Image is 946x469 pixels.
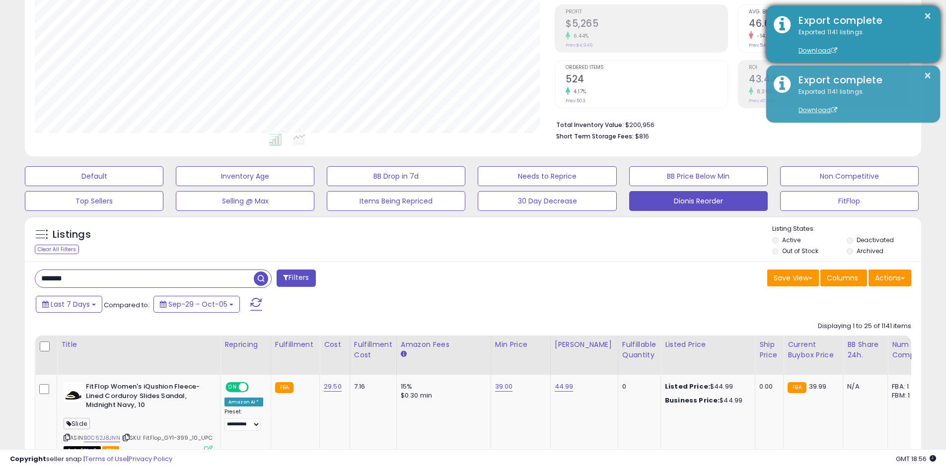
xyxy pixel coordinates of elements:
[570,32,589,40] small: 6.44%
[36,296,102,313] button: Last 7 Days
[924,69,932,82] button: ×
[780,166,919,186] button: Non Competitive
[622,339,656,360] div: Fulfillable Quantity
[275,382,293,393] small: FBA
[176,191,314,211] button: Selling @ Max
[168,299,227,309] span: Sep-29 - Oct-05
[556,132,634,140] b: Short Term Storage Fees:
[753,88,773,95] small: 8.38%
[791,13,933,28] div: Export complete
[665,382,710,391] b: Listed Price:
[277,269,315,287] button: Filters
[176,166,314,186] button: Inventory Age
[566,98,585,104] small: Prev: 503
[401,350,407,359] small: Amazon Fees.
[924,10,932,22] button: ×
[791,73,933,87] div: Export complete
[749,73,911,87] h2: 43.44%
[25,191,163,211] button: Top Sellers
[892,382,925,391] div: FBA: 1
[749,18,911,31] h2: 46.65%
[749,42,776,48] small: Prev: 54.56%
[857,236,894,244] label: Deactivated
[324,382,342,392] a: 29.50
[224,408,263,431] div: Preset:
[665,382,747,391] div: $44.99
[401,382,483,391] div: 15%
[556,118,904,130] li: $200,956
[892,339,928,360] div: Num of Comp.
[556,121,624,129] b: Total Inventory Value:
[782,247,818,255] label: Out of Stock
[327,191,465,211] button: Items Being Repriced
[64,418,90,429] span: Slide
[401,339,487,350] div: Amazon Fees
[749,65,911,70] span: ROI
[275,339,315,350] div: Fulfillment
[749,98,775,104] small: Prev: 40.08%
[665,339,751,350] div: Listed Price
[324,339,346,350] div: Cost
[224,398,263,406] div: Amazon AI *
[820,269,867,286] button: Columns
[566,18,728,31] h2: $5,265
[665,396,747,405] div: $44.99
[791,87,933,115] div: Exported 1141 listings.
[782,236,800,244] label: Active
[566,73,728,87] h2: 524
[749,9,911,15] span: Avg. Buybox Share
[622,382,653,391] div: 0
[224,339,267,350] div: Repricing
[64,446,101,455] span: All listings that are currently out of stock and unavailable for purchase on Amazon
[247,383,263,392] span: OFF
[791,28,933,56] div: Exported 1141 listings.
[780,191,919,211] button: FitFlop
[570,88,586,95] small: 4.17%
[86,382,207,412] b: FitFlop Women's iQushion Fleece-Lined Corduroy Slides Sandal, Midnight Navy, 10
[869,269,911,286] button: Actions
[61,339,216,350] div: Title
[759,382,776,391] div: 0.00
[847,382,880,391] div: N/A
[566,65,728,70] span: Ordered Items
[354,382,389,391] div: 7.16
[153,296,240,313] button: Sep-29 - Oct-05
[753,32,778,40] small: -14.50%
[478,166,616,186] button: Needs to Reprice
[827,273,858,283] span: Columns
[354,339,392,360] div: Fulfillment Cost
[566,42,592,48] small: Prev: $4,946
[25,166,163,186] button: Default
[64,382,213,453] div: ASIN:
[122,434,213,442] span: | SKU: FitFlop_GY1-399_10_UPC
[799,46,837,55] a: Download
[857,247,883,255] label: Archived
[10,455,172,464] div: seller snap | |
[10,454,46,464] strong: Copyright
[665,396,720,405] b: Business Price:
[129,454,172,464] a: Privacy Policy
[226,383,239,392] span: ON
[102,446,119,455] span: FBA
[809,382,827,391] span: 39.99
[635,132,649,141] span: $816
[629,191,768,211] button: Dionis Reorder
[629,166,768,186] button: BB Price Below Min
[788,382,806,393] small: FBA
[788,339,839,360] div: Current Buybox Price
[896,454,936,464] span: 2025-10-13 18:56 GMT
[767,269,819,286] button: Save View
[401,391,483,400] div: $0.30 min
[495,339,546,350] div: Min Price
[53,228,91,242] h5: Listings
[478,191,616,211] button: 30 Day Decrease
[84,434,120,442] a: B0C62J8JNN
[799,106,837,114] a: Download
[892,391,925,400] div: FBM: 1
[104,300,149,310] span: Compared to:
[555,382,574,392] a: 44.99
[85,454,127,464] a: Terms of Use
[818,322,911,331] div: Displaying 1 to 25 of 1141 items
[847,339,883,360] div: BB Share 24h.
[772,224,921,234] p: Listing States:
